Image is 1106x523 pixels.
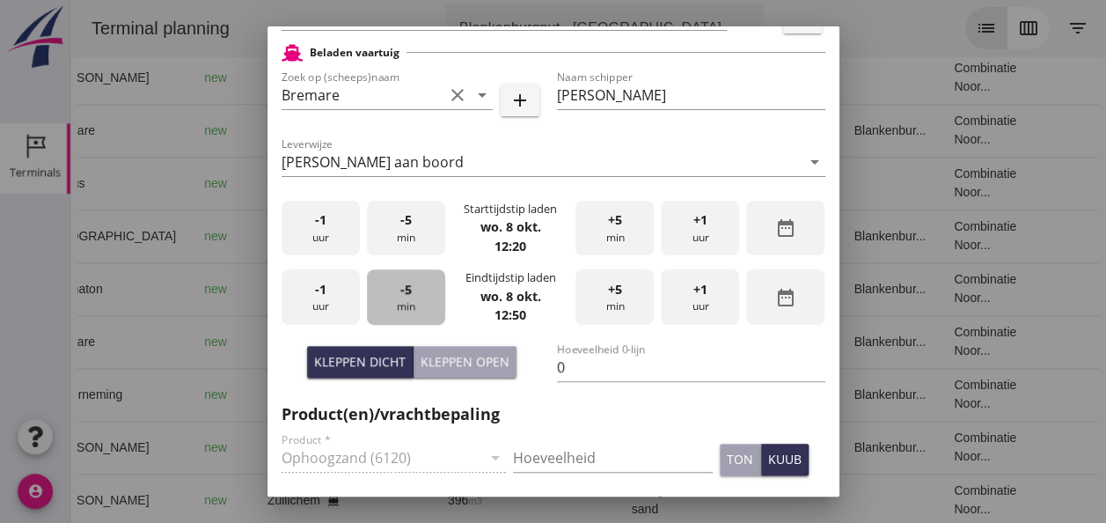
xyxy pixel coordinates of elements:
h2: Beladen vaartuig [310,45,399,61]
small: m3 [398,284,412,295]
td: 18 [636,210,770,262]
span: -5 [400,280,412,299]
td: 999 [363,157,460,210]
td: 18 [636,315,770,368]
span: +5 [608,280,622,299]
small: m3 [398,337,412,348]
i: arrow_drop_down [804,151,825,173]
td: Combinatie Noor... [869,315,978,368]
div: Zuilichem [197,333,318,351]
td: Combinatie Noor... [869,157,978,210]
i: filter_list [997,18,1018,39]
td: 397 [363,421,460,474]
td: 397 [363,51,460,104]
i: directions_boat [257,335,269,348]
div: Terminal planning [7,16,173,41]
i: date_range [775,217,796,239]
td: 18 [636,51,770,104]
div: kuub [768,450,802,468]
strong: 12:20 [494,238,526,254]
td: Filling sand [547,315,636,368]
div: uur [282,201,360,256]
small: m3 [398,126,412,136]
div: ton [727,450,753,468]
i: directions_boat [241,177,253,189]
strong: 12:50 [494,306,526,323]
i: calendar_view_week [948,18,969,39]
strong: wo. 8 okt. [480,218,540,235]
td: Blankenbur... [769,104,869,157]
div: Bergambacht [197,69,318,87]
div: [PERSON_NAME] aan boord [282,154,464,170]
div: uur [661,269,739,325]
strong: wo. 8 okt. [480,288,540,305]
div: Gouda [197,122,318,140]
td: new [120,104,183,157]
td: Ontzilt oph.zan... [547,157,636,210]
i: date_range [775,287,796,308]
td: new [120,262,183,315]
div: min [575,201,654,256]
i: directions_boat [241,388,253,401]
i: arrow_drop_down [472,85,493,106]
td: Combinatie Noor... [869,368,978,421]
div: Kleppen open [421,352,509,371]
td: Combinatie Noor... [869,262,978,315]
input: Hoeveelheid 0-lijn [557,353,825,381]
button: ton [720,444,761,475]
small: m3 [398,73,412,84]
div: uur [282,269,360,325]
div: Gouda [197,386,318,404]
span: -1 [315,210,326,230]
div: Gouda [197,280,318,298]
i: clear [447,85,468,106]
div: min [575,269,654,325]
h2: Product(en)/vrachtbepaling [282,402,825,426]
td: 18 [636,262,770,315]
td: new [120,157,183,210]
td: Filling sand [547,51,636,104]
input: Zoek op (scheeps)naam [282,81,443,109]
div: min [367,269,445,325]
td: Blankenbur... [769,210,869,262]
td: 18 [636,421,770,474]
small: m3 [398,232,412,242]
button: kuub [761,444,809,475]
td: Ontzilt oph.zan... [547,262,636,315]
td: 1003 [363,368,460,421]
td: new [120,421,183,474]
div: Zuilichem [197,491,318,510]
div: Blankenburgput - [GEOGRAPHIC_DATA] [389,18,651,39]
small: m3 [398,443,412,453]
td: 672 [363,262,460,315]
input: Hoeveelheid [513,444,713,472]
td: Blankenbur... [769,368,869,421]
div: uur [661,201,739,256]
div: Eindtijdstip laden [465,269,555,286]
button: Kleppen dicht [307,346,414,378]
td: Blankenbur... [769,262,869,315]
td: 467 [363,210,460,262]
td: new [120,315,183,368]
div: Gouda [197,174,318,193]
span: +1 [693,280,707,299]
div: Leerdam (nl) [197,438,318,457]
i: directions_boat [241,283,253,295]
i: arrow_drop_down [662,18,683,39]
i: directions_boat [274,441,286,453]
td: new [120,210,183,262]
small: m3 [398,496,412,506]
span: +1 [693,210,707,230]
td: Filling sand [547,210,636,262]
i: directions_boat [241,124,253,136]
td: Ontzilt oph.zan... [547,368,636,421]
button: Kleppen open [414,346,516,378]
span: -5 [400,210,412,230]
td: Filling sand [547,421,636,474]
td: new [120,51,183,104]
td: Combinatie Noor... [869,104,978,157]
i: add [509,90,531,111]
span: -1 [315,280,326,299]
div: Kleppen dicht [314,352,406,371]
div: Starttijdstip laden [464,201,557,217]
